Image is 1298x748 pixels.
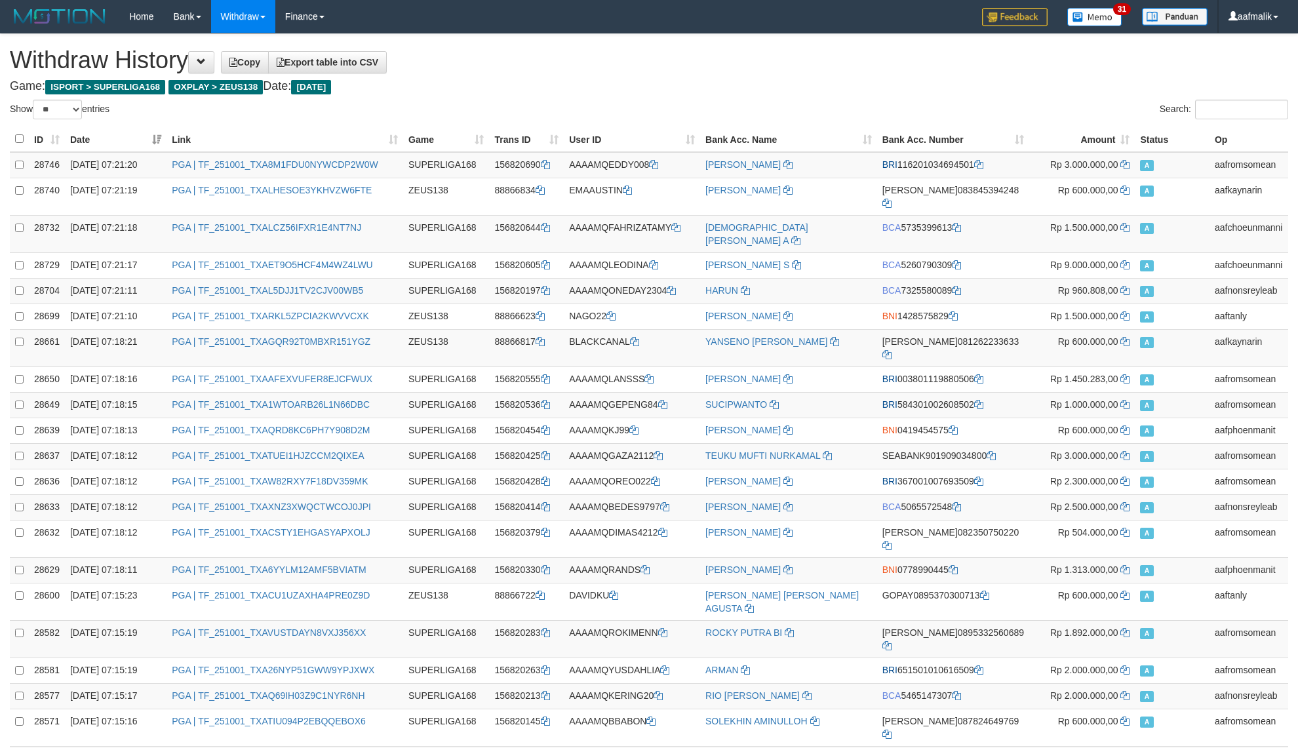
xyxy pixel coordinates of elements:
td: 584301002608502 [877,392,1029,418]
a: [PERSON_NAME] [705,159,781,170]
span: [DATE] [291,80,331,94]
a: PGA | TF_251001_TXAET9O5HCF4M4WZ4LWU [172,260,373,270]
td: [DATE] 07:21:18 [65,215,167,252]
td: aafnonsreyleab [1209,683,1288,709]
a: Export table into CSV [268,51,387,73]
a: PGA | TF_251001_TXA1WTOARB26L1N66DBC [172,399,370,410]
td: 003801119880506 [877,366,1029,392]
td: 1428575829 [877,304,1029,329]
td: aafromsomean [1209,392,1288,418]
td: 156820330 [489,557,564,583]
td: [DATE] 07:21:19 [65,178,167,215]
td: 28633 [29,494,65,520]
td: 156820644 [489,215,564,252]
td: 0895332560689 [877,620,1029,658]
td: [DATE] 07:15:19 [65,658,167,683]
th: Status [1135,127,1209,152]
span: Rp 960.808,00 [1058,285,1118,296]
td: SUPERLIGA168 [403,443,489,469]
td: 156820690 [489,152,564,178]
span: [PERSON_NAME] [882,185,958,195]
td: 367001007693509 [877,469,1029,494]
td: 0419454575 [877,418,1029,443]
td: 156820414 [489,494,564,520]
td: 28632 [29,520,65,557]
span: Approved - Marked by aafchoeunmanni [1140,260,1153,271]
a: PGA | TF_251001_TXALCZ56IFXR1E4NT7NJ [172,222,361,233]
td: [DATE] 07:18:13 [65,418,167,443]
td: 082350750220 [877,520,1029,557]
td: SUPERLIGA168 [403,469,489,494]
td: 7325580089 [877,278,1029,304]
td: SUPERLIGA168 [403,658,489,683]
a: PGA | TF_251001_TXAGQR92T0MBXR151YGZ [172,336,370,347]
label: Search: [1160,100,1288,119]
td: 156820145 [489,709,564,746]
a: PGA | TF_251001_TXAQRD8KC6PH7Y908D2M [172,425,370,435]
td: 28732 [29,215,65,252]
span: Rp 600.000,00 [1058,590,1118,600]
span: Approved - Marked by aaftanly [1140,591,1153,602]
a: [PERSON_NAME] S [705,260,789,270]
td: ZEUS138 [403,583,489,620]
a: PGA | TF_251001_TXAVUSTDAYN8VXJ356XX [172,627,366,638]
a: [PERSON_NAME] [705,425,781,435]
td: 28746 [29,152,65,178]
span: Rp 1.450.283,00 [1050,374,1118,384]
span: GOPAY [882,590,914,600]
span: Copy [229,57,260,68]
img: Feedback.jpg [982,8,1048,26]
td: AAAAMQEDDY008 [564,152,700,178]
td: AAAAMQKERING20 [564,683,700,709]
td: [DATE] 07:18:12 [65,469,167,494]
td: 116201034694501 [877,152,1029,178]
a: TEUKU MUFTI NURKAMAL [705,450,820,461]
span: BRI [882,476,897,486]
span: Approved - Marked by aafromsomean [1140,717,1153,728]
span: BNI [882,425,897,435]
td: [DATE] 07:18:21 [65,329,167,366]
span: Rp 600.000,00 [1058,425,1118,435]
td: 28629 [29,557,65,583]
td: AAAAMQDIMAS4212 [564,520,700,557]
a: PGA | TF_251001_TXAW82RXY7F18DV359MK [172,476,368,486]
span: BCA [882,260,901,270]
a: [PERSON_NAME] [705,374,781,384]
td: AAAAMQGEPENG84 [564,392,700,418]
select: Showentries [33,100,82,119]
a: [PERSON_NAME] [705,527,781,538]
span: Approved - Marked by aafromsomean [1140,628,1153,639]
td: 156820425 [489,443,564,469]
span: Rp 1.000.000,00 [1050,399,1118,410]
span: SEABANK [882,450,926,461]
a: PGA | TF_251001_TXA26NYP51GWW9YPJXWX [172,665,374,675]
a: PGA | TF_251001_TXA6YYLM12AMF5BVIATM [172,564,366,575]
span: Rp 9.000.000,00 [1050,260,1118,270]
span: Approved - Marked by aafromsomean [1140,528,1153,539]
th: Trans ID: activate to sort column ascending [489,127,564,152]
td: 156820213 [489,683,564,709]
td: AAAAMQOREO022 [564,469,700,494]
td: BLACKCANAL [564,329,700,366]
td: aaftanly [1209,304,1288,329]
td: aaftanly [1209,583,1288,620]
span: BCA [882,285,901,296]
span: Rp 600.000,00 [1058,716,1118,726]
a: [PERSON_NAME] [705,311,781,321]
th: User ID: activate to sort column ascending [564,127,700,152]
td: 28639 [29,418,65,443]
td: 88866834 [489,178,564,215]
span: [PERSON_NAME] [882,627,958,638]
span: Approved - Marked by aafromsomean [1140,160,1153,171]
td: AAAAMQROKIMENN [564,620,700,658]
span: BRI [882,399,897,410]
td: SUPERLIGA168 [403,709,489,746]
span: Rp 1.313.000,00 [1050,564,1118,575]
td: 88866722 [489,583,564,620]
td: aafchoeunmanni [1209,215,1288,252]
td: SUPERLIGA168 [403,557,489,583]
td: SUPERLIGA168 [403,252,489,278]
td: aafromsomean [1209,620,1288,658]
td: aafromsomean [1209,443,1288,469]
span: Rp 504.000,00 [1058,527,1118,538]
